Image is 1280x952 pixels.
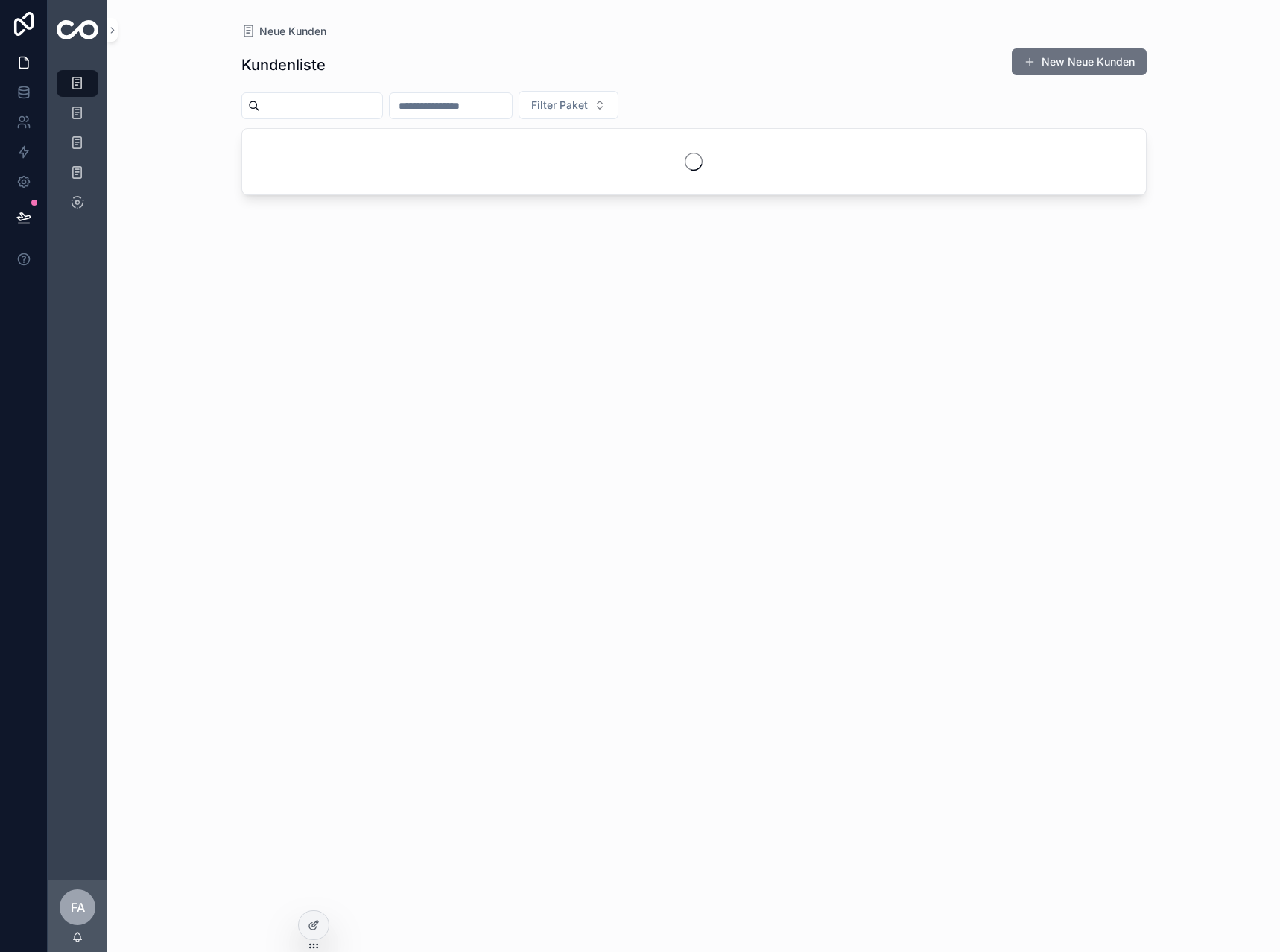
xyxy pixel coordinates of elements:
[71,898,85,916] span: FA
[531,98,588,112] span: Filter Paket
[57,20,98,39] img: App logo
[48,60,107,235] div: scrollable content
[519,91,618,119] button: Select Button
[241,54,326,75] h1: Kundenliste
[241,24,326,39] a: Neue Kunden
[1012,48,1147,75] button: New Neue Kunden
[259,24,326,39] span: Neue Kunden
